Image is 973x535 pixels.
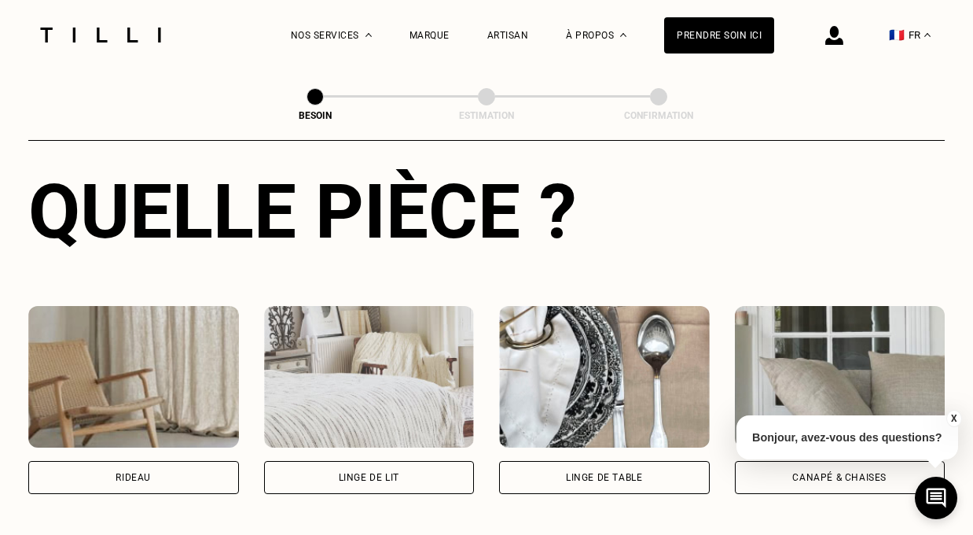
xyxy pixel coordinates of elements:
[580,110,737,121] div: Confirmation
[28,168,945,256] div: Quelle pièce ?
[116,473,151,482] div: Rideau
[566,473,642,482] div: Linge de table
[409,30,450,41] a: Marque
[35,28,167,42] img: Logo du service de couturière Tilli
[924,33,931,37] img: menu déroulant
[28,306,239,448] img: Tilli retouche votre Rideau
[945,410,961,427] button: X
[237,110,394,121] div: Besoin
[825,26,843,45] img: icône connexion
[264,306,475,448] img: Tilli retouche votre Linge de lit
[664,17,774,53] a: Prendre soin ici
[889,28,905,42] span: 🇫🇷
[408,110,565,121] div: Estimation
[499,306,710,448] img: Tilli retouche votre Linge de table
[735,306,945,448] img: Tilli retouche votre Canapé & chaises
[792,473,887,482] div: Canapé & chaises
[365,33,372,37] img: Menu déroulant
[487,30,529,41] a: Artisan
[339,473,399,482] div: Linge de lit
[736,415,958,459] p: Bonjour, avez-vous des questions?
[620,33,626,37] img: Menu déroulant à propos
